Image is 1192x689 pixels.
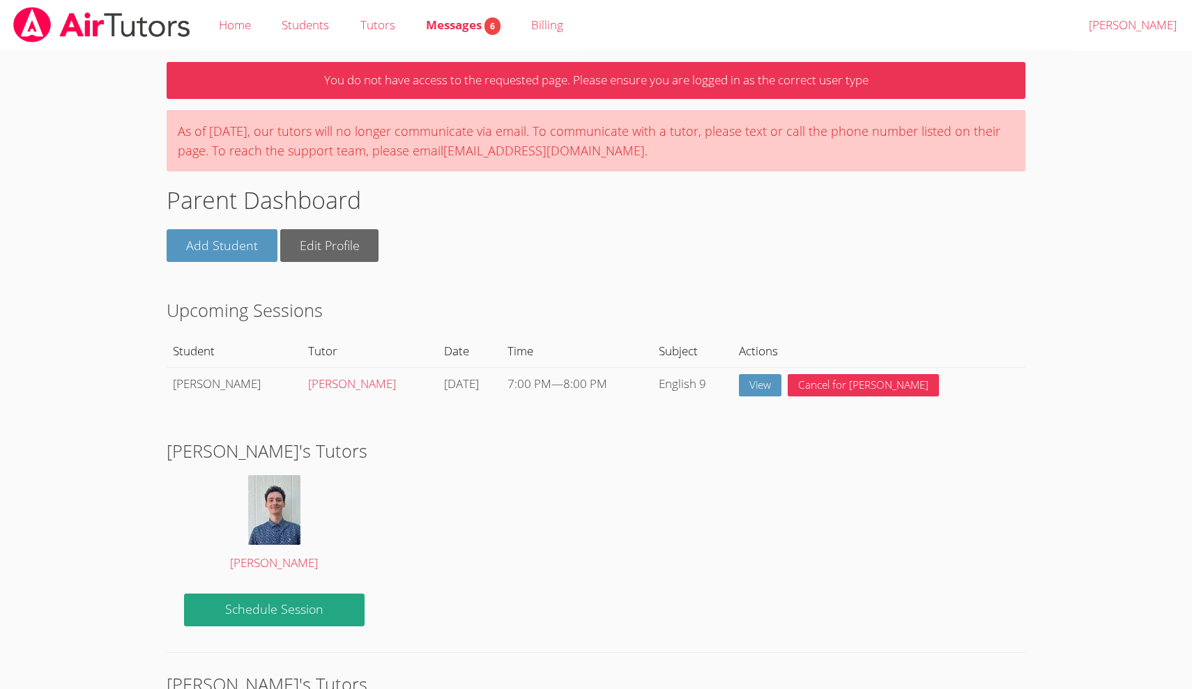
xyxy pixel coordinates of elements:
[184,594,365,626] a: Schedule Session
[303,335,438,367] th: Tutor
[230,555,318,571] span: [PERSON_NAME]
[507,374,647,394] div: —
[426,17,501,33] span: Messages
[444,374,496,394] div: [DATE]
[167,335,302,367] th: Student
[563,376,607,392] span: 8:00 PM
[167,229,277,262] a: Add Student
[167,110,1025,171] div: As of [DATE], our tutors will no longer communicate via email. To communicate with a tutor, pleas...
[167,438,1025,464] h2: [PERSON_NAME]'s Tutors
[167,62,1025,99] p: You do not have access to the requested page. Please ensure you are logged in as the correct user...
[167,367,302,403] td: [PERSON_NAME]
[501,335,652,367] th: Time
[184,475,365,573] a: [PERSON_NAME]
[167,183,1025,218] h1: Parent Dashboard
[507,376,551,392] span: 7:00 PM
[733,335,1025,367] th: Actions
[167,297,1025,323] h2: Upcoming Sessions
[788,374,939,397] button: Cancel for [PERSON_NAME]
[484,17,501,35] span: 6
[280,229,379,262] a: Edit Profile
[12,7,192,42] img: airtutors_banner-c4298cdbf04f3fff15de1276eac7730deb9818008684d7c2e4769d2f7ddbe033.png
[652,367,733,403] td: English 9
[248,475,300,545] img: headshot_cropped_lowerRes.jpg
[438,335,501,367] th: Date
[652,335,733,367] th: Subject
[739,374,781,397] a: View
[308,376,396,392] a: [PERSON_NAME]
